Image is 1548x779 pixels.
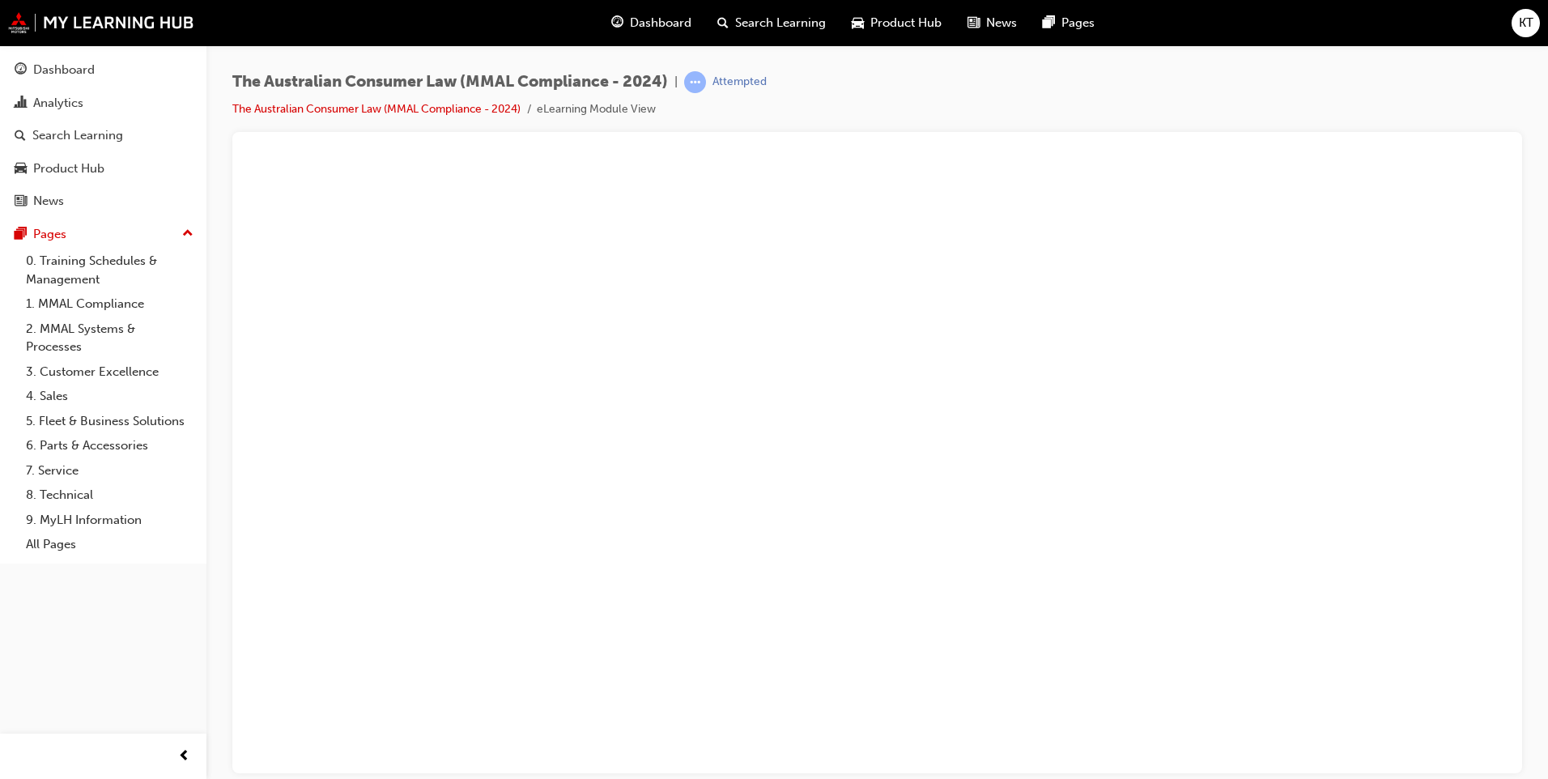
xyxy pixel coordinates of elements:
button: Pages [6,219,200,249]
a: car-iconProduct Hub [839,6,955,40]
button: KT [1512,9,1540,37]
li: eLearning Module View [537,100,656,119]
a: Search Learning [6,121,200,151]
span: chart-icon [15,96,27,111]
a: Analytics [6,88,200,118]
button: DashboardAnalyticsSearch LearningProduct HubNews [6,52,200,219]
div: Attempted [712,74,767,90]
a: 0. Training Schedules & Management [19,249,200,292]
div: Search Learning [32,126,123,145]
a: Product Hub [6,154,200,184]
span: search-icon [15,129,26,143]
a: guage-iconDashboard [598,6,704,40]
a: 1. MMAL Compliance [19,292,200,317]
span: News [986,14,1017,32]
span: car-icon [852,13,864,33]
span: learningRecordVerb_ATTEMPT-icon [684,71,706,93]
span: search-icon [717,13,729,33]
span: guage-icon [15,63,27,78]
span: pages-icon [15,228,27,242]
div: Pages [33,225,66,244]
span: Search Learning [735,14,826,32]
div: Dashboard [33,61,95,79]
a: 6. Parts & Accessories [19,433,200,458]
a: news-iconNews [955,6,1030,40]
span: | [674,73,678,92]
span: up-icon [182,223,193,245]
span: Dashboard [630,14,691,32]
a: News [6,186,200,216]
a: All Pages [19,532,200,557]
span: car-icon [15,162,27,177]
span: prev-icon [178,747,190,767]
span: news-icon [15,194,27,209]
a: 3. Customer Excellence [19,360,200,385]
span: KT [1519,14,1533,32]
div: Product Hub [33,160,104,178]
span: news-icon [967,13,980,33]
a: 8. Technical [19,483,200,508]
span: guage-icon [611,13,623,33]
a: 2. MMAL Systems & Processes [19,317,200,360]
span: pages-icon [1043,13,1055,33]
div: Analytics [33,94,83,113]
span: The Australian Consumer Law (MMAL Compliance - 2024) [232,73,668,92]
a: 4. Sales [19,384,200,409]
img: mmal [8,12,194,33]
a: Dashboard [6,55,200,85]
a: search-iconSearch Learning [704,6,839,40]
div: News [33,192,64,211]
a: 5. Fleet & Business Solutions [19,409,200,434]
a: 9. MyLH Information [19,508,200,533]
a: The Australian Consumer Law (MMAL Compliance - 2024) [232,102,521,116]
a: pages-iconPages [1030,6,1108,40]
span: Pages [1061,14,1095,32]
a: 7. Service [19,458,200,483]
span: Product Hub [870,14,942,32]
